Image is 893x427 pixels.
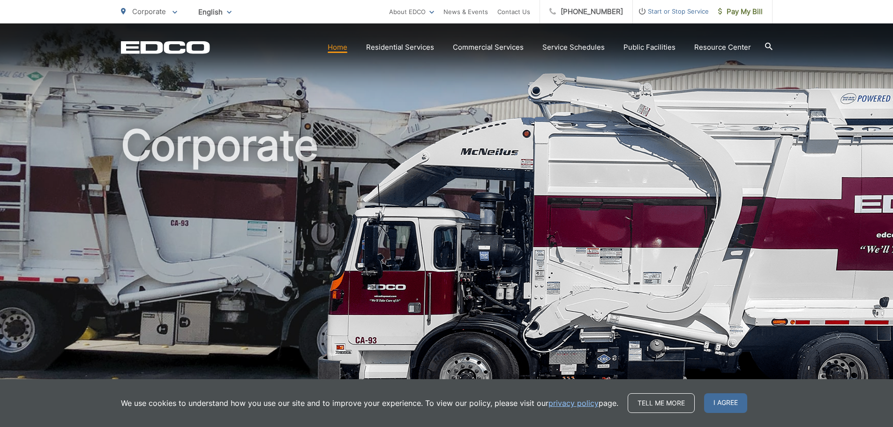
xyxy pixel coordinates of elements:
span: English [191,4,239,20]
a: Home [328,42,347,53]
a: Contact Us [497,6,530,17]
span: I agree [704,393,747,413]
a: Tell me more [628,393,695,413]
a: privacy policy [548,397,599,409]
a: EDCD logo. Return to the homepage. [121,41,210,54]
a: Commercial Services [453,42,524,53]
a: Residential Services [366,42,434,53]
p: We use cookies to understand how you use our site and to improve your experience. To view our pol... [121,397,618,409]
a: Public Facilities [623,42,675,53]
a: Resource Center [694,42,751,53]
a: About EDCO [389,6,434,17]
span: Pay My Bill [718,6,763,17]
span: Corporate [132,7,166,16]
a: News & Events [443,6,488,17]
h1: Corporate [121,122,773,419]
a: Service Schedules [542,42,605,53]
